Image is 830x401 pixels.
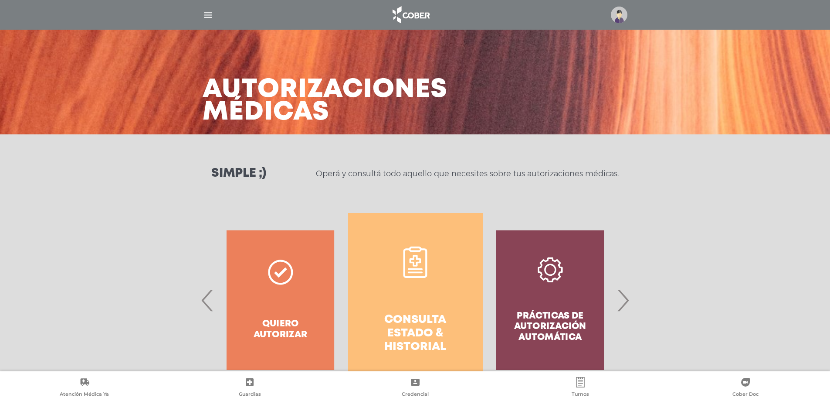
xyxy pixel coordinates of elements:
h4: Consulta estado & historial [364,313,467,354]
h3: Autorizaciones médicas [203,79,447,124]
img: logo_cober_home-white.png [388,4,434,25]
span: Guardias [239,391,261,399]
p: Operá y consultá todo aquello que necesites sobre tus autorizaciones médicas. [316,168,619,179]
span: Atención Médica Ya [60,391,109,399]
span: Previous [199,277,216,324]
span: Credencial [402,391,429,399]
a: Cober Doc [663,377,828,399]
a: Turnos [498,377,663,399]
a: Atención Médica Ya [2,377,167,399]
img: Cober_menu-lines-white.svg [203,10,213,21]
img: profile-placeholder.svg [611,7,627,23]
h3: Simple ;) [211,168,266,180]
span: Next [614,277,631,324]
span: Cober Doc [732,391,759,399]
a: Guardias [167,377,332,399]
a: Credencial [332,377,498,399]
a: Consulta estado & historial [348,213,483,387]
span: Turnos [572,391,589,399]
